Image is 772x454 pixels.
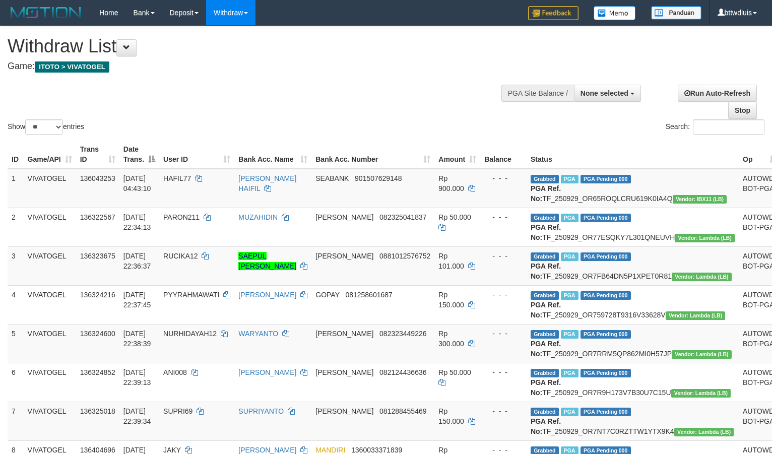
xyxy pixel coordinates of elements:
a: [PERSON_NAME] HAIFIL [238,174,296,192]
span: Copy 081288455469 to clipboard [379,407,426,415]
a: MUZAHIDIN [238,213,278,221]
div: - - - [484,251,523,261]
span: Marked by bttrenal [561,330,578,339]
td: VIVATOGEL [24,246,76,285]
span: 136325018 [80,407,115,415]
td: 6 [8,363,24,402]
span: SUPRI69 [163,407,192,415]
span: Copy 082124436636 to clipboard [379,368,426,376]
td: VIVATOGEL [24,169,76,208]
span: Vendor URL: https://dashboard.q2checkout.com/secure [671,389,731,398]
th: User ID: activate to sort column ascending [159,140,234,169]
span: [DATE] 22:36:37 [123,252,151,270]
span: Vendor URL: https://dashboard.q2checkout.com/secure [672,273,732,281]
span: Copy 082323449226 to clipboard [379,330,426,338]
span: [PERSON_NAME] [315,407,373,415]
span: Vendor URL: https://dashboard.q2checkout.com/secure [673,195,727,204]
span: PGA Pending [581,252,631,261]
img: Feedback.jpg [528,6,578,20]
input: Search: [693,119,764,135]
div: - - - [484,212,523,222]
span: [DATE] 04:43:10 [123,174,151,192]
span: None selected [581,89,628,97]
td: TF_250929_OR7NT7C0RZTTW1YTX9K4 [527,402,739,440]
th: Status [527,140,739,169]
span: Grabbed [531,252,559,261]
span: [DATE] 22:39:13 [123,368,151,386]
div: - - - [484,367,523,377]
span: PGA Pending [581,369,631,377]
img: MOTION_logo.png [8,5,84,20]
th: Trans ID: activate to sort column ascending [76,140,119,169]
span: PGA Pending [581,214,631,222]
span: PGA Pending [581,408,631,416]
b: PGA Ref. No: [531,262,561,280]
span: Marked by bttarif [561,175,578,183]
th: Bank Acc. Name: activate to sort column ascending [234,140,311,169]
span: 136324852 [80,368,115,376]
td: TF_250929_OR7FB64DN5P1XPET0R81 [527,246,739,285]
span: Marked by bttrenal [561,291,578,300]
span: PGA Pending [581,330,631,339]
a: SAEPUL [PERSON_NAME] [238,252,296,270]
span: Grabbed [531,214,559,222]
td: TF_250929_OR759728T9316V33628V [527,285,739,324]
span: Grabbed [531,369,559,377]
a: Stop [728,102,757,119]
span: Rp 300.000 [438,330,464,348]
span: Vendor URL: https://dashboard.q2checkout.com/secure [675,234,735,242]
td: TF_250929_OR77ESQKY7L301QNEUVH [527,208,739,246]
select: Showentries [25,119,63,135]
th: Date Trans.: activate to sort column descending [119,140,159,169]
span: NURHIDAYAH12 [163,330,217,338]
span: 136324600 [80,330,115,338]
span: Grabbed [531,291,559,300]
td: 1 [8,169,24,208]
a: [PERSON_NAME] [238,291,296,299]
span: Grabbed [531,330,559,339]
td: TF_250929_OR7R9H173V7B30U7C15U [527,363,739,402]
span: Copy 901507629148 to clipboard [355,174,402,182]
a: [PERSON_NAME] [238,446,296,454]
b: PGA Ref. No: [531,378,561,397]
span: Marked by bttrenal [561,408,578,416]
td: VIVATOGEL [24,363,76,402]
button: None selected [574,85,641,102]
span: Marked by bttrenal [561,252,578,261]
b: PGA Ref. No: [531,340,561,358]
div: PGA Site Balance / [501,85,574,102]
span: 136323675 [80,252,115,260]
span: Vendor URL: https://dashboard.q2checkout.com/secure [674,428,734,436]
a: SUPRIYANTO [238,407,284,415]
td: 2 [8,208,24,246]
b: PGA Ref. No: [531,184,561,203]
span: Rp 150.000 [438,291,464,309]
span: 136322567 [80,213,115,221]
span: Marked by bttrenal [561,214,578,222]
span: [DATE] 22:39:34 [123,407,151,425]
td: TF_250929_OR7RRM5QP862MI0H57JP [527,324,739,363]
span: 136043253 [80,174,115,182]
td: 4 [8,285,24,324]
span: PYYRAHMAWATI [163,291,220,299]
a: WARYANTO [238,330,278,338]
td: 7 [8,402,24,440]
span: Rp 150.000 [438,407,464,425]
span: 136404696 [80,446,115,454]
span: MANDIRI [315,446,345,454]
span: 136324216 [80,291,115,299]
span: Marked by bttrenal [561,369,578,377]
h4: Game: [8,61,504,72]
span: PARON211 [163,213,200,221]
span: JAKY [163,446,181,454]
b: PGA Ref. No: [531,223,561,241]
a: [PERSON_NAME] [238,368,296,376]
th: Bank Acc. Number: activate to sort column ascending [311,140,434,169]
span: Vendor URL: https://dashboard.q2checkout.com/secure [666,311,726,320]
td: 5 [8,324,24,363]
span: Copy 0881012576752 to clipboard [379,252,430,260]
span: Rp 101.000 [438,252,464,270]
th: Balance [480,140,527,169]
th: ID [8,140,24,169]
img: Button%20Memo.svg [594,6,636,20]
